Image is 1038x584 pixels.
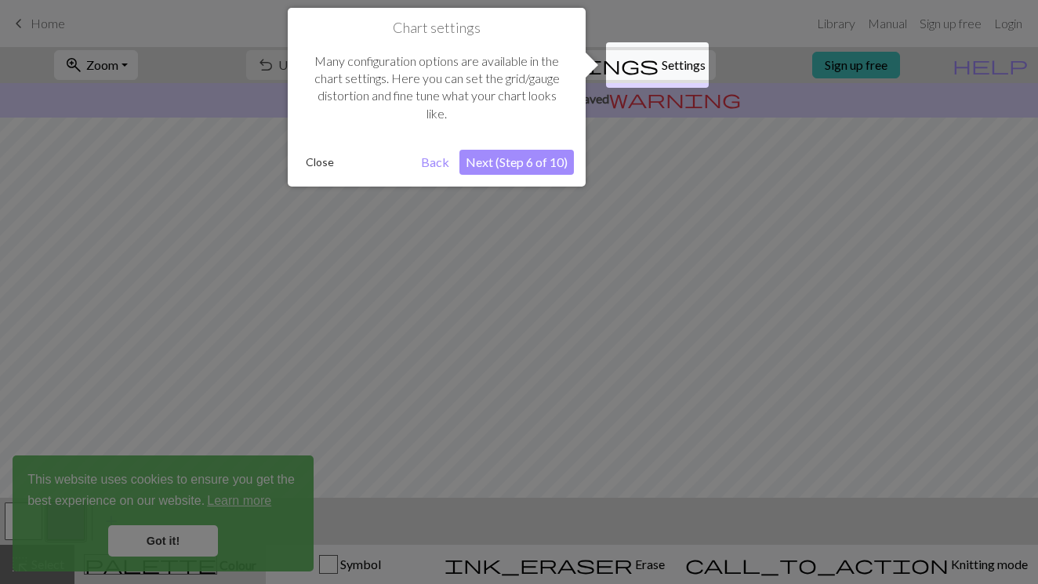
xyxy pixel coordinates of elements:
h1: Chart settings [299,20,574,37]
div: Chart settings [288,8,586,187]
button: Close [299,151,340,174]
button: Back [415,150,455,175]
button: Next (Step 6 of 10) [459,150,574,175]
div: Many configuration options are available in the chart settings. Here you can set the grid/gauge d... [299,37,574,139]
